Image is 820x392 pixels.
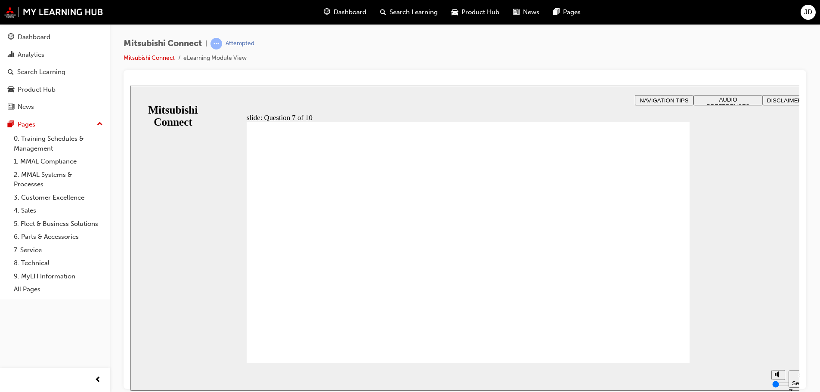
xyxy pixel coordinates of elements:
[8,103,14,111] span: news-icon
[3,29,106,45] a: Dashboard
[658,285,686,302] button: Settings
[3,117,106,133] button: Pages
[205,39,207,49] span: |
[445,3,506,21] a: car-iconProduct Hub
[10,244,106,257] a: 7. Service
[124,39,202,49] span: Mitsubishi Connect
[18,50,44,60] div: Analytics
[8,121,14,129] span: pages-icon
[8,86,14,94] span: car-icon
[10,132,106,155] a: 0. Training Schedules & Management
[8,34,14,41] span: guage-icon
[10,217,106,231] a: 5. Fleet & Business Solutions
[10,168,106,191] a: 2. MMAL Systems & Processes
[452,7,458,18] span: car-icon
[10,283,106,296] a: All Pages
[8,68,14,76] span: search-icon
[4,6,103,18] img: mmal
[504,9,563,20] button: NAVIGATION TIPS
[506,3,546,21] a: news-iconNews
[658,302,675,327] label: Zoom to fit
[461,7,499,17] span: Product Hub
[3,99,106,115] a: News
[210,38,222,49] span: learningRecordVerb_ATTEMPT-icon
[10,270,106,283] a: 9. MyLH Information
[801,5,816,20] button: JD
[546,3,588,21] a: pages-iconPages
[3,82,106,98] a: Product Hub
[373,3,445,21] a: search-iconSearch Learning
[317,3,373,21] a: guage-iconDashboard
[10,256,106,270] a: 8. Technical
[95,375,101,386] span: prev-icon
[390,7,438,17] span: Search Learning
[563,7,581,17] span: Pages
[97,119,103,130] span: up-icon
[637,12,671,18] span: DISCLAIMER
[380,7,386,18] span: search-icon
[576,11,619,24] span: AUDIO PREFERENCES
[632,9,676,20] button: DISCLAIMER
[226,40,254,48] div: Attempted
[18,102,34,112] div: News
[641,284,655,294] button: Unmute (Ctrl+Alt+M)
[10,155,106,168] a: 1. MMAL Compliance
[662,294,682,301] div: Settings
[17,67,65,77] div: Search Learning
[553,7,560,18] span: pages-icon
[513,7,520,18] span: news-icon
[3,47,106,63] a: Analytics
[804,7,812,17] span: JD
[324,7,330,18] span: guage-icon
[563,9,632,20] button: AUDIO PREFERENCES
[124,54,175,62] a: Mitsubishi Connect
[18,32,50,42] div: Dashboard
[523,7,539,17] span: News
[10,230,106,244] a: 6. Parts & Accessories
[18,120,35,130] div: Pages
[334,7,366,17] span: Dashboard
[637,277,671,305] div: misc controls
[3,64,106,80] a: Search Learning
[642,295,697,302] input: volume
[8,51,14,59] span: chart-icon
[10,191,106,204] a: 3. Customer Excellence
[3,28,106,117] button: DashboardAnalyticsSearch LearningProduct HubNews
[183,53,247,63] li: eLearning Module View
[18,85,56,95] div: Product Hub
[10,204,106,217] a: 4. Sales
[509,12,558,18] span: NAVIGATION TIPS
